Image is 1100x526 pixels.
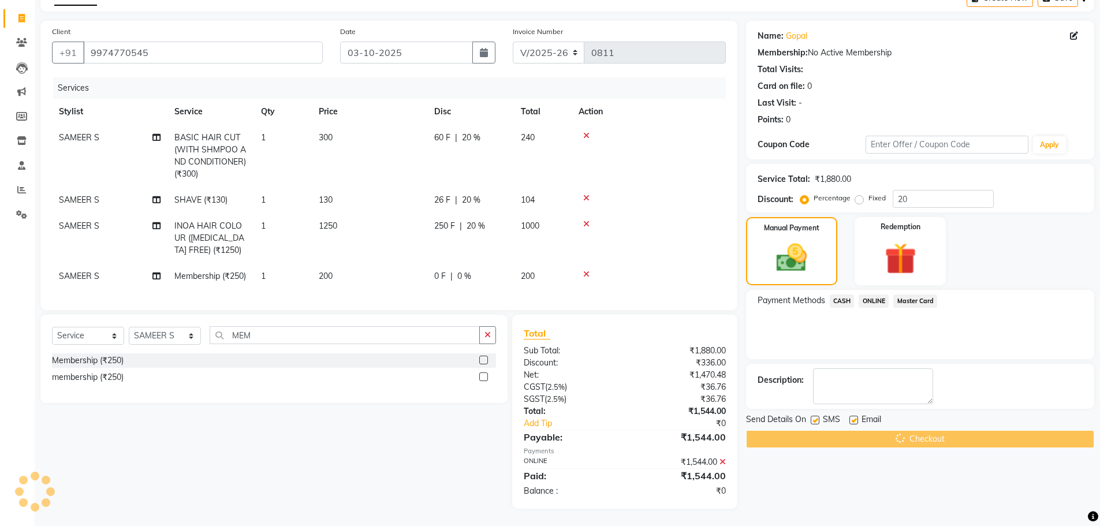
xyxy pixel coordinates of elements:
div: ₹1,880.00 [625,345,734,357]
img: _cash.svg [767,240,816,275]
span: SMS [823,413,840,428]
span: SAMEER S [59,221,99,231]
span: SGST [524,394,545,404]
th: Service [167,99,254,125]
button: Apply [1033,136,1066,154]
span: 104 [521,195,535,205]
div: Discount: [758,193,793,206]
span: 20 % [462,132,480,144]
span: Master Card [893,294,937,308]
span: 1 [261,221,266,231]
div: Last Visit: [758,97,796,109]
span: ONLINE [859,294,889,308]
label: Date [340,27,356,37]
div: Coupon Code [758,139,866,151]
input: Enter Offer / Coupon Code [866,136,1028,154]
span: SAMEER S [59,132,99,143]
div: Payable: [515,430,625,444]
span: Email [862,413,881,428]
span: 300 [319,132,333,143]
div: No Active Membership [758,47,1083,59]
span: 0 % [457,270,471,282]
div: Net: [515,369,625,381]
div: Card on file: [758,80,805,92]
label: Fixed [868,193,886,203]
span: | [460,220,462,232]
div: Paid: [515,469,625,483]
div: ₹1,544.00 [625,469,734,483]
div: Sub Total: [515,345,625,357]
div: ( ) [515,393,625,405]
span: 1000 [521,221,539,231]
div: Points: [758,114,784,126]
div: ₹36.76 [625,381,734,393]
a: Gopal [786,30,807,42]
div: Total: [515,405,625,417]
div: Description: [758,374,804,386]
div: Total Visits: [758,64,803,76]
div: membership (₹250) [52,371,124,383]
span: Payment Methods [758,294,825,307]
span: | [450,270,453,282]
input: Search or Scan [210,326,480,344]
span: 1 [261,195,266,205]
div: ( ) [515,381,625,393]
th: Qty [254,99,312,125]
span: 1 [261,132,266,143]
img: _gift.svg [875,239,926,278]
span: 20 % [467,220,485,232]
span: SHAVE (₹130) [174,195,228,205]
th: Total [514,99,572,125]
div: ₹1,470.48 [625,369,734,381]
span: CASH [830,294,855,308]
div: 0 [807,80,812,92]
span: | [455,132,457,144]
span: 1250 [319,221,337,231]
button: +91 [52,42,84,64]
span: | [455,194,457,206]
span: 0 F [434,270,446,282]
label: Manual Payment [764,223,819,233]
div: - [799,97,802,109]
div: ₹1,544.00 [625,456,734,468]
div: ₹1,544.00 [625,405,734,417]
div: Balance : [515,485,625,497]
div: Discount: [515,357,625,369]
span: Send Details On [746,413,806,428]
label: Percentage [814,193,851,203]
span: CGST [524,382,545,392]
div: Payments [524,446,725,456]
span: 1 [261,271,266,281]
span: INOA HAIR COLOUR ([MEDICAL_DATA] FREE) (₹1250) [174,221,244,255]
div: ₹1,544.00 [625,430,734,444]
span: 20 % [462,194,480,206]
span: 240 [521,132,535,143]
div: Membership (₹250) [52,355,124,367]
span: SAMEER S [59,271,99,281]
div: ₹336.00 [625,357,734,369]
span: 2.5% [547,394,564,404]
label: Client [52,27,70,37]
div: ₹1,880.00 [815,173,851,185]
div: ₹36.76 [625,393,734,405]
th: Price [312,99,427,125]
span: 200 [319,271,333,281]
span: BASIC HAIR CUT(WITH SHMPOO AND CONDITIONER) (₹300) [174,132,246,179]
label: Invoice Number [513,27,563,37]
div: Membership: [758,47,808,59]
span: 130 [319,195,333,205]
div: Name: [758,30,784,42]
span: 60 F [434,132,450,144]
span: 250 F [434,220,455,232]
th: Disc [427,99,514,125]
div: ONLINE [515,456,625,468]
label: Redemption [881,222,920,232]
span: 2.5% [547,382,565,391]
a: Add Tip [515,417,643,430]
div: Service Total: [758,173,810,185]
span: SAMEER S [59,195,99,205]
span: 26 F [434,194,450,206]
span: Total [524,327,550,340]
div: ₹0 [625,485,734,497]
div: 0 [786,114,790,126]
